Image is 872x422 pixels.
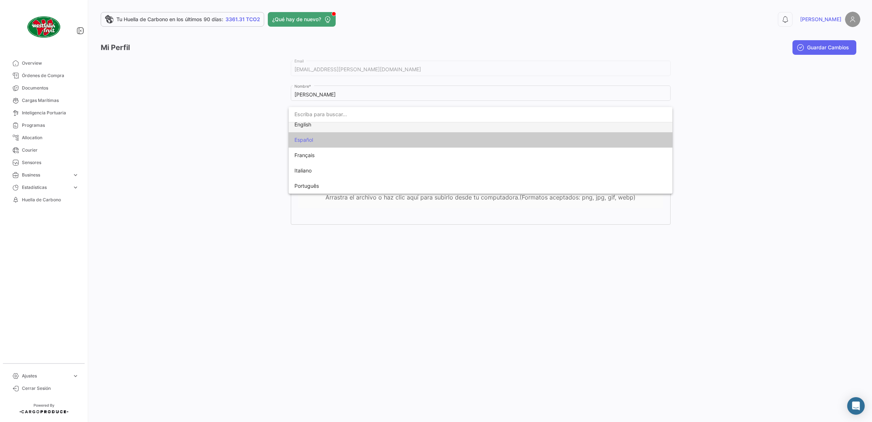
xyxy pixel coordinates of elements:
[847,397,865,415] div: Abrir Intercom Messenger
[294,167,312,174] span: Italiano
[289,107,672,122] input: dropdown search
[294,137,313,143] span: Español
[294,121,311,128] span: English
[294,183,319,189] span: Português
[294,152,315,158] span: Français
